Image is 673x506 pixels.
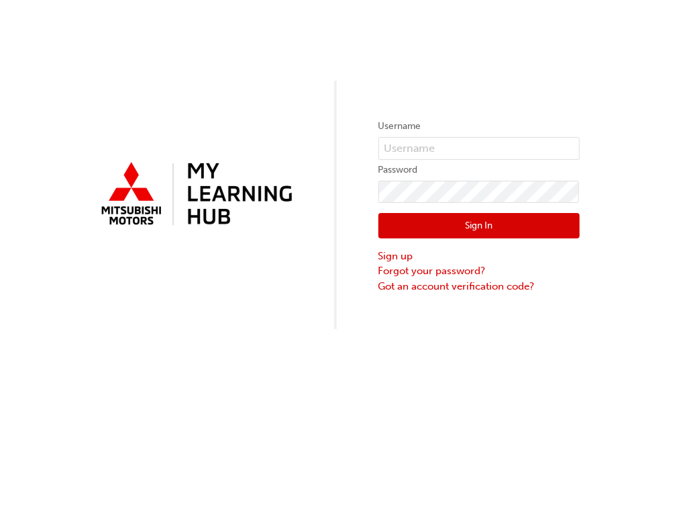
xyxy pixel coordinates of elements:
[378,279,580,294] a: Got an account verification code?
[378,162,580,178] label: Password
[378,213,580,239] button: Sign In
[378,249,580,264] a: Sign up
[378,137,580,160] input: Username
[94,157,295,233] img: mmal
[378,263,580,279] a: Forgot your password?
[378,118,580,134] label: Username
